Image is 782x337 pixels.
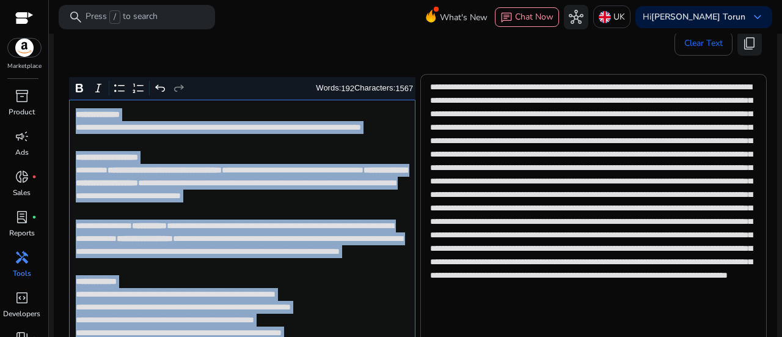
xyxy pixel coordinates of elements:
span: code_blocks [15,291,29,305]
span: lab_profile [15,210,29,224]
p: Hi [643,13,745,21]
p: Reports [9,228,35,239]
span: What's New [440,7,488,28]
img: amazon.svg [8,39,41,57]
span: donut_small [15,169,29,184]
span: campaign [15,129,29,144]
div: Words: Characters: [316,81,413,96]
span: hub [569,10,583,24]
img: uk.svg [599,11,611,23]
span: keyboard_arrow_down [750,10,765,24]
button: content_copy [737,31,762,56]
p: UK [613,6,625,28]
button: Clear Text [674,31,733,56]
div: Editor toolbar [69,77,415,100]
label: 192 [341,84,354,93]
p: Developers [3,308,40,319]
span: fiber_manual_record [32,174,37,179]
span: inventory_2 [15,89,29,103]
p: Product [9,106,35,117]
b: [PERSON_NAME] Torun [651,11,745,23]
span: handyman [15,250,29,265]
p: Tools [13,268,31,279]
label: 1567 [395,84,413,93]
span: search [68,10,83,24]
span: fiber_manual_record [32,215,37,220]
p: Ads [15,147,29,158]
button: chatChat Now [495,7,559,27]
span: chat [500,12,513,24]
span: content_copy [742,36,757,51]
span: / [109,10,120,24]
p: Press to search [86,10,158,24]
span: Chat Now [515,11,554,23]
p: Marketplace [7,62,42,71]
p: Sales [13,187,31,198]
span: Clear Text [684,31,723,56]
button: hub [564,5,588,29]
